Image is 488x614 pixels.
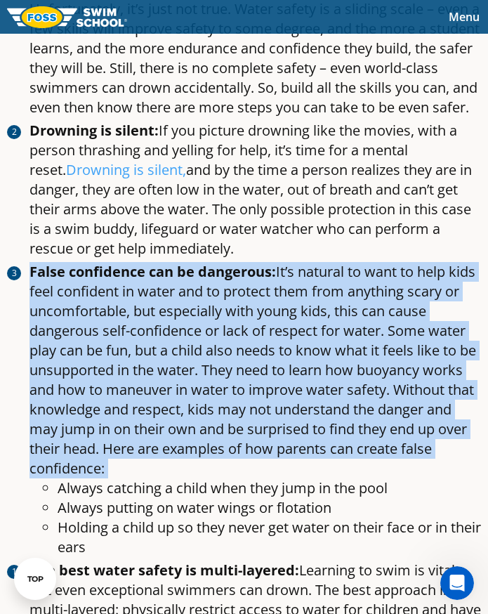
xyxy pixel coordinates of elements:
[58,478,481,498] li: Always catching a child when they jump in the pool
[58,518,481,557] li: Holding a child up so they never get water on their face or in their ears
[29,121,159,140] strong: Drowning is silent:
[449,9,480,25] span: Menu
[29,262,481,557] li: It’s natural to want to help kids feel confident in water and to protect them from anything scary...
[27,575,44,584] div: TOP
[7,6,127,28] img: FOSS Swim School Logo
[440,566,474,600] iframe: Intercom live chat
[29,561,299,580] strong: The best water safety is multi-layered:
[440,6,488,27] button: Toggle navigation
[58,498,481,518] li: Always putting on water wings or flotation
[29,262,276,281] strong: False confidence can be dangerous:
[29,121,481,259] li: If you picture drowning like the movies, with a person thrashing and yelling for help, it’s time ...
[66,160,186,179] a: Drowning is silent,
